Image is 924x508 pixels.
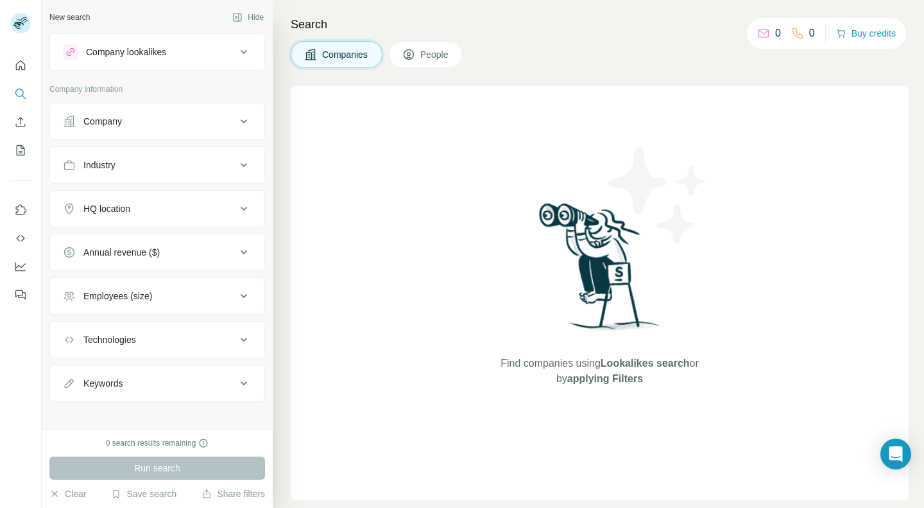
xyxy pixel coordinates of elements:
span: applying Filters [567,373,643,384]
button: My lists [10,139,31,162]
button: Share filters [201,487,265,500]
button: Clear [49,487,86,500]
button: Employees (size) [50,281,264,311]
button: Company [50,106,264,137]
img: Surfe Illustration - Stars [600,137,715,253]
div: Keywords [83,377,123,390]
button: Use Surfe on LinkedIn [10,198,31,222]
div: Open Intercom Messenger [880,439,911,469]
button: Use Surfe API [10,227,31,250]
button: Feedback [10,283,31,306]
div: Technologies [83,333,136,346]
div: Industry [83,159,116,171]
img: Surfe Illustration - Woman searching with binoculars [533,200,667,343]
p: 0 [775,26,781,41]
p: Company information [49,83,265,95]
span: Find companies using or by [497,356,702,387]
button: Hide [223,8,273,27]
button: Enrich CSV [10,110,31,134]
span: Companies [322,48,369,61]
button: Industry [50,150,264,180]
div: Company [83,115,122,128]
div: HQ location [83,202,130,215]
button: Keywords [50,368,264,399]
button: Dashboard [10,255,31,278]
div: New search [49,12,90,23]
button: Company lookalikes [50,37,264,67]
button: Search [10,82,31,105]
h4: Search [291,15,909,33]
div: Annual revenue ($) [83,246,160,259]
button: Technologies [50,324,264,355]
button: HQ location [50,193,264,224]
span: People [420,48,450,61]
div: Employees (size) [83,290,152,302]
button: Annual revenue ($) [50,237,264,268]
button: Quick start [10,54,31,77]
div: 0 search results remaining [106,437,209,449]
button: Buy credits [836,24,896,42]
p: 0 [809,26,815,41]
div: Company lookalikes [86,46,166,58]
span: Lookalikes search [601,358,690,369]
button: Save search [111,487,176,500]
